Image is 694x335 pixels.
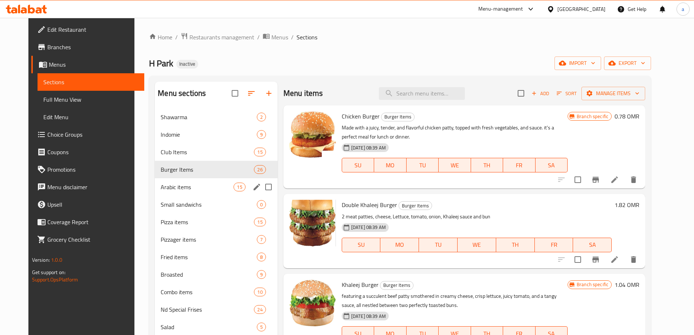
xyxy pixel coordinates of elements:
span: Menus [271,33,288,42]
li: / [291,33,294,42]
div: Combo items10 [155,283,277,301]
span: import [560,59,595,68]
a: Sections [38,73,144,91]
a: Grocery Checklist [31,231,144,248]
button: SA [573,238,612,252]
div: items [257,200,266,209]
span: Edit Menu [43,113,138,121]
div: Shawarma2 [155,108,277,126]
span: 1.0.0 [51,255,62,265]
img: Double Khaleej Burger [289,200,336,246]
span: 9 [257,131,266,138]
a: Edit Restaurant [31,21,144,38]
a: Menus [263,32,288,42]
button: Branch-specific-item [587,171,604,188]
span: Choice Groups [47,130,138,139]
div: Pizza items15 [155,213,277,231]
span: a [682,5,684,13]
span: Inactive [176,61,198,67]
span: SU [345,160,371,171]
div: items [257,235,266,244]
span: 7 [257,236,266,243]
div: Club Items [161,148,254,156]
span: Arabic items [161,183,234,191]
span: Burger Items [399,202,432,210]
h6: 1.04 OMR [615,280,639,290]
a: Edit menu item [610,255,619,264]
span: Pizza items [161,218,254,226]
div: items [257,113,266,121]
span: Version: [32,255,50,265]
div: Fried items8 [155,248,277,266]
span: Restaurants management [189,33,254,42]
span: Edit Restaurant [47,25,138,34]
div: Menu-management [478,5,523,13]
div: items [257,130,266,139]
button: SU [342,238,381,252]
div: items [257,270,266,279]
h6: 1.82 OMR [615,200,639,210]
span: Select to update [570,252,585,267]
img: Chicken Burger [289,111,336,158]
button: Manage items [581,87,645,100]
a: Coverage Report [31,213,144,231]
button: edit [251,182,262,192]
span: WE [442,160,468,171]
div: Indomie9 [155,126,277,143]
span: Branch specific [574,113,611,120]
span: Grocery Checklist [47,235,138,244]
span: Menus [49,60,138,69]
button: delete [625,251,642,268]
input: search [379,87,465,100]
button: Branch-specific-item [587,251,604,268]
span: export [610,59,645,68]
span: Menu disclaimer [47,183,138,191]
button: WE [439,158,471,172]
a: Choice Groups [31,126,144,143]
div: Arabic items15edit [155,178,277,196]
span: 10 [254,289,265,296]
span: SA [538,160,565,171]
div: Burger Items [380,281,413,290]
div: Nd Special Frises24 [155,301,277,318]
div: Small sandwichs0 [155,196,277,213]
div: Inactive [176,60,198,69]
span: FR [538,239,571,250]
button: Add section [260,85,278,102]
a: Upsell [31,196,144,213]
span: Promotions [47,165,138,174]
div: Burger Items [381,113,415,121]
span: Burger Items [380,281,413,289]
span: SA [576,239,609,250]
span: 0 [257,201,266,208]
div: Pizzager items7 [155,231,277,248]
a: Full Menu View [38,91,144,108]
h2: Menu sections [158,88,206,99]
span: TU [422,239,455,250]
span: 15 [254,149,265,156]
span: TH [499,239,532,250]
button: Sort [555,88,579,99]
img: Khaleej Burger [289,280,336,326]
div: Broasted [161,270,256,279]
span: 15 [254,219,265,226]
button: TU [407,158,439,172]
span: Coverage Report [47,218,138,226]
span: Sort [557,89,577,98]
span: Add [530,89,550,98]
button: WE [458,238,496,252]
button: Add [529,88,552,99]
span: 9 [257,271,266,278]
span: Select to update [570,172,585,187]
span: Indomie [161,130,256,139]
span: TH [474,160,500,171]
span: Chicken Burger [342,111,380,122]
button: TH [496,238,535,252]
span: WE [460,239,493,250]
li: / [257,33,260,42]
span: Burger Items [161,165,254,174]
span: Pizzager items [161,235,256,244]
